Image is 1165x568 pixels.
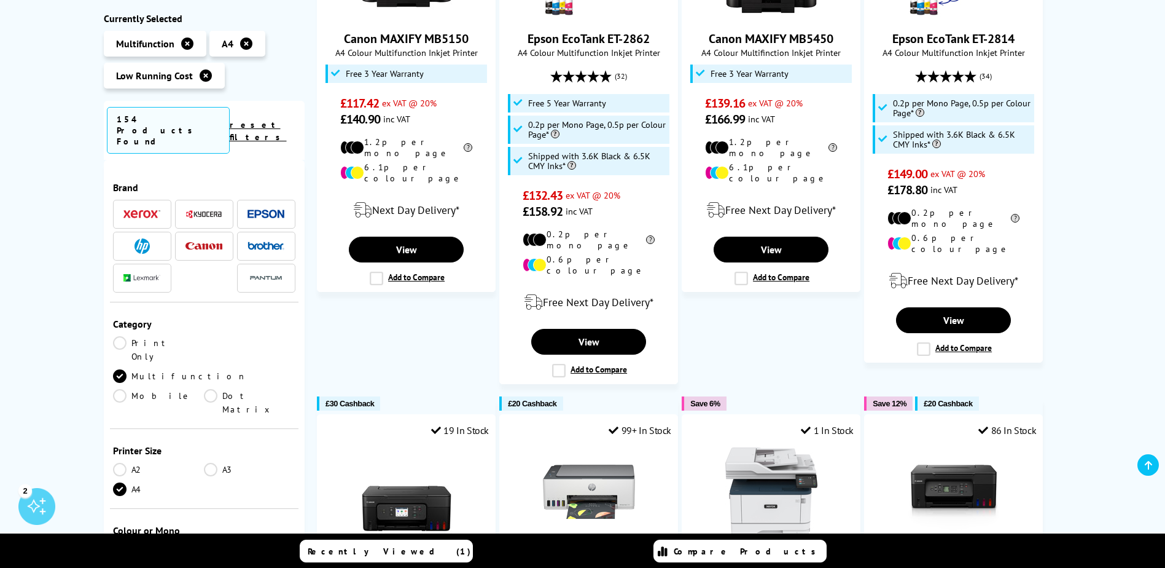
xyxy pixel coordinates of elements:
a: Canon MAXIFY MB5450 [725,9,817,21]
span: A4 Colour Multifunction Inkjet Printer [871,47,1036,58]
div: 99+ In Stock [609,424,671,436]
div: 2 [18,484,32,497]
li: 6.1p per colour page [705,162,837,184]
span: (32) [615,65,627,88]
li: 0.2p per mono page [523,229,655,251]
a: Epson EcoTank ET-2814 [908,9,1000,21]
a: Canon MAXIFY MB5150 [344,31,469,47]
div: Printer Size [113,444,296,457]
a: Dot Matrix [204,389,295,416]
span: Free 5 Year Warranty [528,98,606,108]
a: A3 [204,463,295,476]
span: £166.99 [705,111,745,127]
span: Free 3 Year Warranty [346,69,424,79]
a: A4 [113,483,205,496]
li: 1.2p per mono page [340,136,472,159]
a: Canon MAXIFY MB5150 [360,9,453,21]
img: Epson [247,210,284,219]
span: £139.16 [705,95,745,111]
span: inc VAT [566,205,593,217]
a: View [531,329,645,355]
a: Xerox B305 (Box Opened) [725,528,817,540]
a: Mobile [113,389,205,416]
a: View [349,237,463,262]
button: £20 Cashback [915,396,978,411]
span: £117.42 [340,95,379,111]
button: Save 6% [682,396,726,411]
a: Epson EcoTank ET-2862 [528,31,650,47]
li: 6.1p per colour page [340,162,472,184]
a: Brother [247,239,284,254]
span: A4 [222,37,233,50]
span: Multifunction [116,37,174,50]
label: Add to Compare [917,342,992,356]
img: HP [134,239,150,254]
a: Multifunction [113,369,247,383]
img: HP Smart Tank 5105 [543,446,635,538]
div: 1 In Stock [801,424,854,436]
div: 19 In Stock [431,424,489,436]
a: Canon [185,239,222,254]
span: inc VAT [748,113,775,125]
a: Lexmark [123,270,160,286]
span: Shipped with 3.6K Black & 6.5K CMY Inks* [528,151,667,171]
span: £158.92 [523,203,563,219]
div: Currently Selected [104,12,305,25]
span: £20 Cashback [508,399,556,408]
span: Free 3 Year Warranty [711,69,789,79]
span: £178.80 [887,182,927,198]
div: Colour or Mono [113,524,296,537]
span: ex VAT @ 20% [382,97,437,109]
a: Pantum [247,270,284,286]
a: Epson [247,207,284,222]
span: ex VAT @ 20% [566,189,620,201]
img: Xerox B305 (Box Opened) [725,446,817,538]
span: ex VAT @ 20% [930,168,985,179]
img: Brother [247,242,284,250]
li: 0.2p per mono page [887,207,1019,229]
a: Xerox [123,207,160,222]
button: £20 Cashback [499,396,563,411]
div: modal_delivery [506,285,671,320]
span: ex VAT @ 20% [748,97,803,109]
a: HP Smart Tank 5105 [543,528,635,540]
span: £149.00 [887,166,927,182]
span: A4 Colour Multifunction Inkjet Printer [506,47,671,58]
a: Epson EcoTank ET-2862 [543,9,635,21]
img: Xerox [123,210,160,219]
span: (34) [980,65,992,88]
span: Save 12% [873,399,906,408]
img: Pantum [247,271,284,286]
div: Brand [113,181,296,194]
a: A2 [113,463,205,476]
img: Canon PIXMA G3570 MegaTank [908,446,1000,538]
a: Canon PIXMA G3590 MegaTank [360,528,453,540]
img: Canon [185,242,222,250]
span: Low Running Cost [116,69,193,82]
span: inc VAT [930,184,957,195]
div: Category [113,318,296,330]
img: Lexmark [123,275,160,282]
a: Recently Viewed (1) [300,540,473,562]
span: Save 6% [690,399,720,408]
span: Recently Viewed (1) [308,546,471,557]
a: reset filters [230,119,287,143]
span: £132.43 [523,187,563,203]
a: View [896,307,1010,333]
span: A4 Colour Multifinction Inkjet Printer [688,47,854,58]
div: modal_delivery [324,193,489,227]
span: 0.2p per Mono Page, 0.5p per Colour Page* [528,120,667,140]
a: Compare Products [653,540,827,562]
span: Shipped with 3.6K Black & 6.5K CMY Inks* [893,130,1032,149]
span: 154 Products Found [107,107,230,154]
div: modal_delivery [871,264,1036,298]
span: £140.90 [340,111,380,127]
a: View [714,237,828,262]
a: Canon PIXMA G3570 MegaTank [908,528,1000,540]
span: £30 Cashback [325,399,374,408]
span: Compare Products [674,546,822,557]
a: Canon MAXIFY MB5450 [709,31,833,47]
label: Add to Compare [734,272,809,285]
li: 1.2p per mono page [705,136,837,159]
div: 86 In Stock [978,424,1036,436]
